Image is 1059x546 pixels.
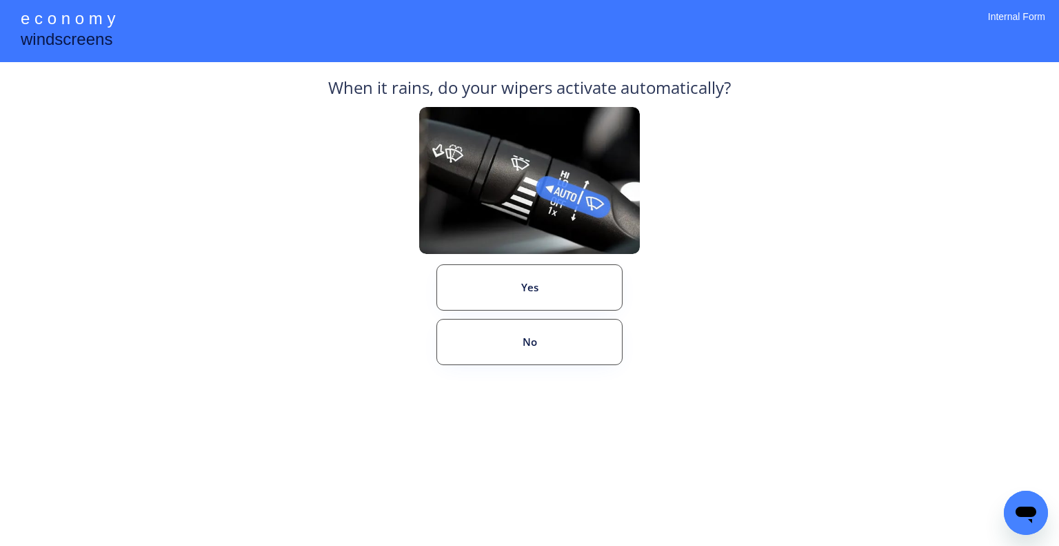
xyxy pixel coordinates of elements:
img: Rain%20Sensor%20Example.png [419,107,640,254]
div: windscreens [21,28,112,55]
button: No [436,319,623,365]
button: Yes [436,264,623,311]
div: When it rains, do your wipers activate automatically? [328,76,731,107]
iframe: Button to launch messaging window [1004,491,1048,535]
div: e c o n o m y [21,7,115,33]
div: Internal Form [988,10,1045,41]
